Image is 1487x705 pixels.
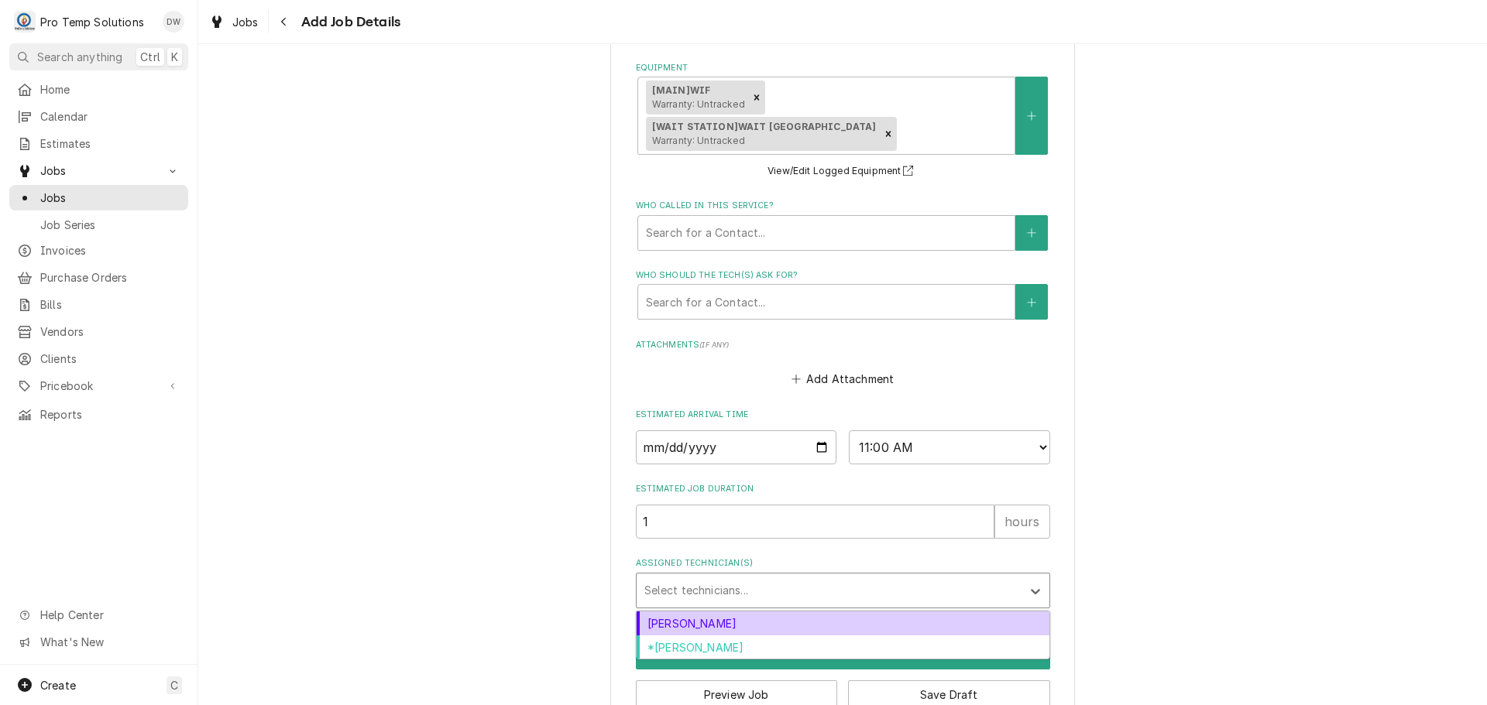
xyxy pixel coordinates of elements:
[636,200,1050,250] div: Who called in this service?
[40,14,144,30] div: Pro Temp Solutions
[14,11,36,33] div: Pro Temp Solutions's Avatar
[636,62,1050,74] label: Equipment
[9,238,188,263] a: Invoices
[9,402,188,427] a: Reports
[40,634,179,650] span: What's New
[9,158,188,183] a: Go to Jobs
[1027,297,1036,308] svg: Create New Contact
[636,339,1050,390] div: Attachments
[14,11,36,33] div: P
[9,77,188,102] a: Home
[652,121,877,132] strong: [WAIT STATION] WAIT [GEOGRAPHIC_DATA]
[9,265,188,290] a: Purchase Orders
[699,341,729,349] span: ( if any )
[9,373,188,399] a: Go to Pricebook
[40,217,180,233] span: Job Series
[636,339,1050,351] label: Attachments
[40,135,180,152] span: Estimates
[163,11,184,33] div: DW
[9,602,188,628] a: Go to Help Center
[9,212,188,238] a: Job Series
[40,269,180,286] span: Purchase Orders
[40,323,180,340] span: Vendors
[765,162,920,181] button: View/Edit Logged Equipment
[40,81,180,98] span: Home
[636,269,1050,320] div: Who should the tech(s) ask for?
[636,269,1050,282] label: Who should the tech(s) ask for?
[9,319,188,344] a: Vendors
[1015,215,1048,251] button: Create New Contact
[788,368,897,390] button: Add Attachment
[636,430,837,464] input: Date
[40,607,179,623] span: Help Center
[636,483,1050,538] div: Estimated Job Duration
[40,406,180,423] span: Reports
[171,49,178,65] span: K
[652,135,745,146] span: Warranty: Untracked
[636,557,1050,607] div: Assigned Technician(s)
[163,11,184,33] div: Dana Williams's Avatar
[272,9,297,34] button: Navigate back
[40,378,157,394] span: Pricebook
[636,409,1050,421] label: Estimated Arrival Time
[297,12,400,33] span: Add Job Details
[40,163,157,179] span: Jobs
[1015,77,1048,154] button: Create New Equipment
[140,49,160,65] span: Ctrl
[40,296,180,313] span: Bills
[637,611,1049,635] div: [PERSON_NAME]
[40,351,180,367] span: Clients
[9,292,188,317] a: Bills
[37,49,122,65] span: Search anything
[748,80,765,115] div: Remove [object Object]
[636,409,1050,464] div: Estimated Arrival Time
[40,108,180,125] span: Calendar
[1015,284,1048,320] button: Create New Contact
[636,62,1050,181] div: Equipment
[652,84,710,96] strong: [MAIN] WIF
[636,557,1050,570] label: Assigned Technician(s)
[880,117,897,151] div: Remove [object Object]
[203,9,265,35] a: Jobs
[9,346,188,371] a: Clients
[849,430,1050,464] select: Time Select
[170,677,178,693] span: C
[9,43,188,70] button: Search anythingCtrlK
[636,200,1050,212] label: Who called in this service?
[9,131,188,156] a: Estimates
[9,185,188,210] a: Jobs
[9,629,188,655] a: Go to What's New
[1027,111,1036,121] svg: Create New Equipment
[637,635,1049,659] div: *[PERSON_NAME]
[40,679,76,692] span: Create
[9,104,188,129] a: Calendar
[652,98,745,110] span: Warranty: Untracked
[1027,228,1036,238] svg: Create New Contact
[994,505,1050,539] div: hours
[232,14,259,30] span: Jobs
[40,190,180,206] span: Jobs
[40,242,180,258] span: Invoices
[636,483,1050,495] label: Estimated Job Duration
